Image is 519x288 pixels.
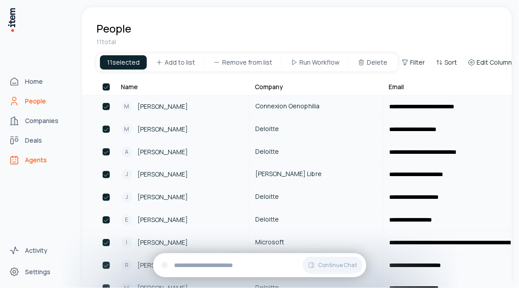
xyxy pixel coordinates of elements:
[116,187,249,208] a: J[PERSON_NAME]
[100,55,147,70] div: 11 selected
[250,232,382,253] a: Microsoft
[351,55,394,70] button: Delete
[445,58,457,67] span: Sort
[116,255,249,276] a: R[PERSON_NAME]
[137,238,188,247] span: [PERSON_NAME]
[250,141,382,163] a: Deloitte
[121,101,132,112] div: M
[121,169,132,180] div: J
[250,96,382,117] a: Connexion Oenophilia
[25,116,58,125] span: Companies
[255,147,377,156] span: Deloitte
[255,169,377,179] span: [PERSON_NAME] Libre
[411,58,425,67] span: Filter
[137,124,188,134] span: [PERSON_NAME]
[137,260,188,270] span: [PERSON_NAME]
[137,170,188,180] span: [PERSON_NAME]
[121,192,132,203] div: J
[5,263,73,281] a: Settings
[255,82,283,91] div: Company
[5,112,73,130] a: Companies
[206,55,279,70] button: Remove from list
[250,164,382,185] a: [PERSON_NAME] Libre
[121,82,138,91] div: Name
[255,214,377,224] span: Deloitte
[250,119,382,140] a: Deloitte
[137,147,188,157] span: [PERSON_NAME]
[5,151,73,169] a: Agents
[5,242,73,259] a: Activity
[116,96,249,117] a: M[PERSON_NAME]
[303,257,363,274] button: Continue Chat
[389,82,404,91] div: Email
[255,237,377,247] span: Microsoft
[96,21,131,36] h1: People
[116,119,249,140] a: M[PERSON_NAME]
[25,77,43,86] span: Home
[121,147,132,157] div: A
[255,101,377,111] span: Connexion Oenophilia
[121,124,132,135] div: M
[121,237,132,248] div: I
[5,92,73,110] a: People
[116,164,249,185] a: J[PERSON_NAME]
[255,124,377,134] span: Deloitte
[25,136,42,145] span: Deals
[319,262,357,269] span: Continue Chat
[5,73,73,91] a: Home
[137,215,188,225] span: [PERSON_NAME]
[116,209,249,230] a: E[PERSON_NAME]
[137,193,188,202] span: [PERSON_NAME]
[432,56,461,69] button: Sort
[25,267,50,276] span: Settings
[5,132,73,149] a: Deals
[25,246,47,255] span: Activity
[116,141,249,163] a: A[PERSON_NAME]
[121,214,132,225] div: E
[116,232,249,253] a: I[PERSON_NAME]
[96,37,498,46] div: 11 total
[250,187,382,208] a: Deloitte
[7,7,16,33] img: Item Brain Logo
[255,192,377,202] span: Deloitte
[250,209,382,230] a: Deloitte
[477,58,516,67] span: Edit Columns
[153,253,366,277] div: Continue Chat
[149,55,202,70] button: Add to list
[137,102,188,111] span: [PERSON_NAME]
[283,55,347,70] button: Run Workflow
[25,97,46,106] span: People
[398,56,429,69] button: Filter
[121,260,132,271] div: R
[25,156,47,165] span: Agents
